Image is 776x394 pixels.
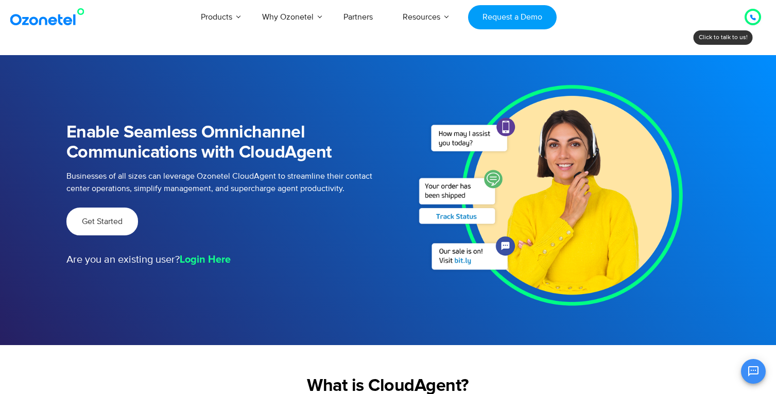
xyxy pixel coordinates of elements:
a: Login Here [180,252,231,267]
a: Get Started [66,208,138,235]
p: Businesses of all sizes can leverage Ozonetel CloudAgent to streamline their contact center opera... [66,170,373,195]
a: Request a Demo [468,5,556,29]
button: Open chat [741,359,766,384]
strong: Login Here [180,254,231,265]
p: Are you an existing user? [66,252,373,267]
h1: Enable Seamless Omnichannel Communications with CloudAgent [66,123,373,163]
span: Get Started [82,217,123,226]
